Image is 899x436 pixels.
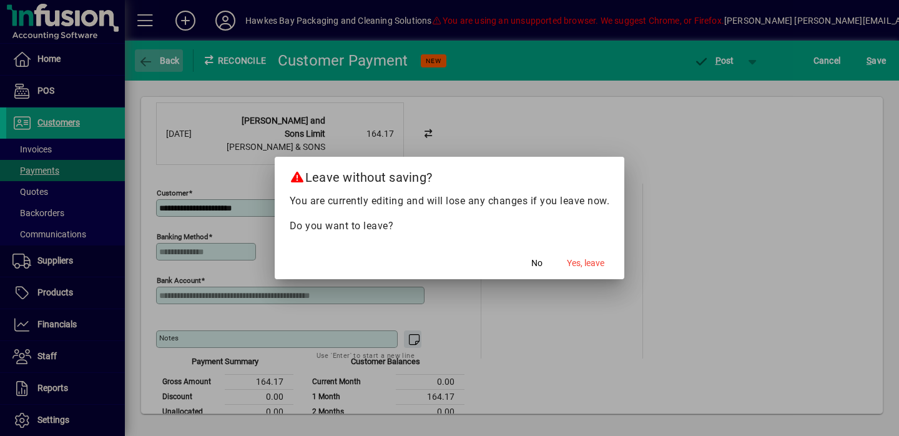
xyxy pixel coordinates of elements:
span: Yes, leave [567,257,604,270]
button: Yes, leave [562,252,609,274]
p: You are currently editing and will lose any changes if you leave now. [290,194,610,209]
button: No [517,252,557,274]
span: No [531,257,543,270]
p: Do you want to leave? [290,219,610,234]
h2: Leave without saving? [275,157,625,193]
